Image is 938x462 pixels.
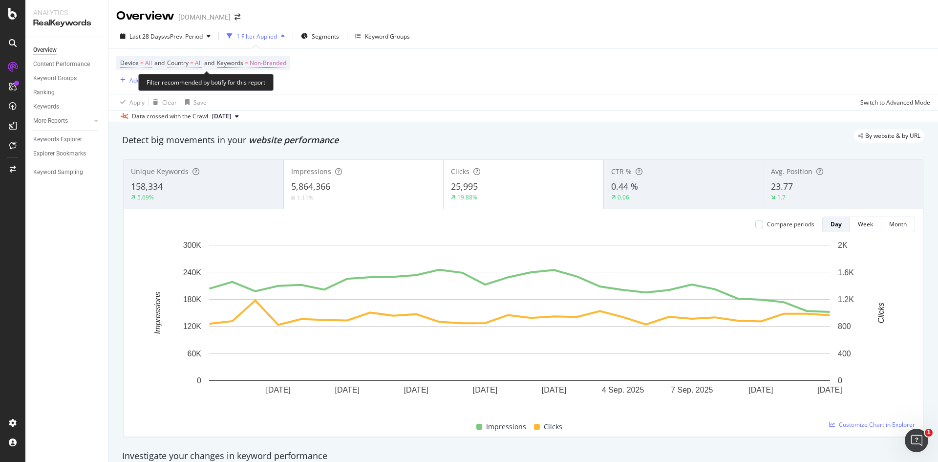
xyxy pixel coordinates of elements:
div: Day [831,220,842,228]
div: Switch to Advanced Mode [860,98,930,107]
span: Non-Branded [250,56,286,70]
div: Keyword Sampling [33,167,83,177]
div: RealKeywords [33,18,100,29]
span: vs Prev. Period [164,32,203,41]
span: 1 [925,429,933,437]
button: Segments [297,28,343,44]
div: Add Filter [129,76,155,85]
span: and [154,59,165,67]
div: Keywords [33,102,59,112]
div: A chart. [131,240,908,410]
span: Avg. Position [771,167,812,176]
div: Keyword Groups [365,32,410,41]
span: 2025 Sep. 8th [212,112,231,121]
div: Overview [116,8,174,24]
span: Last 28 Days [129,32,164,41]
span: Customize Chart in Explorer [839,420,915,429]
div: Week [858,220,873,228]
div: 1.11% [297,194,314,202]
text: 0 [838,376,842,385]
text: [DATE] [266,386,290,394]
div: Clear [162,98,177,107]
div: arrow-right-arrow-left [234,14,240,21]
span: 5,864,366 [291,180,330,192]
text: 800 [838,322,851,330]
div: More Reports [33,116,68,126]
button: Day [822,217,850,232]
span: = [245,59,248,67]
span: 158,334 [131,180,163,192]
span: Segments [312,32,339,41]
span: All [145,56,152,70]
text: 1.2K [838,295,854,304]
button: Keyword Groups [351,28,414,44]
div: Data crossed with the Crawl [132,112,208,121]
div: Content Performance [33,59,90,69]
span: By website & by URL [865,133,920,139]
text: 240K [183,268,202,276]
a: Customize Chart in Explorer [829,420,915,429]
div: Apply [129,98,145,107]
text: 2K [838,241,848,249]
a: Overview [33,45,101,55]
text: [DATE] [473,386,497,394]
a: Keyword Groups [33,73,101,84]
button: Month [881,217,915,232]
span: 0.44 % [611,180,638,192]
button: Switch to Advanced Mode [856,94,930,110]
a: Ranking [33,88,101,98]
text: 120K [183,322,202,330]
div: legacy label [854,129,924,143]
text: [DATE] [542,386,566,394]
button: Save [181,94,207,110]
span: CTR % [611,167,632,176]
div: Save [193,98,207,107]
text: 300K [183,241,202,249]
span: Country [167,59,189,67]
a: Content Performance [33,59,101,69]
text: Clicks [877,303,885,324]
text: 1.6K [838,268,854,276]
div: Keyword Groups [33,73,77,84]
span: Impressions [486,421,526,433]
div: Analytics [33,8,100,18]
text: [DATE] [748,386,773,394]
span: Impressions [291,167,331,176]
span: = [190,59,193,67]
text: 400 [838,350,851,358]
div: Overview [33,45,57,55]
div: [DOMAIN_NAME] [178,12,231,22]
button: Week [850,217,881,232]
text: 4 Sep. 2025 [602,386,644,394]
a: Explorer Bookmarks [33,149,101,159]
span: All [195,56,202,70]
text: 7 Sep. 2025 [671,386,713,394]
button: Apply [116,94,145,110]
span: Unique Keywords [131,167,189,176]
a: Keywords Explorer [33,134,101,145]
iframe: Intercom live chat [905,429,928,452]
div: 5.69% [137,193,154,201]
div: Ranking [33,88,55,98]
span: 25,995 [451,180,478,192]
span: Device [120,59,139,67]
div: 1 Filter Applied [236,32,277,41]
span: and [204,59,214,67]
div: Compare periods [767,220,814,228]
a: Keyword Sampling [33,167,101,177]
text: Impressions [153,292,162,334]
a: More Reports [33,116,91,126]
button: Last 28 DaysvsPrev. Period [116,28,214,44]
text: [DATE] [817,386,842,394]
span: = [140,59,144,67]
text: 0 [197,376,201,385]
button: Clear [149,94,177,110]
button: [DATE] [208,110,243,122]
div: Month [889,220,907,228]
div: Keywords Explorer [33,134,82,145]
button: Add Filter [116,74,155,86]
span: 23.77 [771,180,793,192]
div: 0.06 [618,193,629,201]
span: Clicks [544,421,562,433]
span: Clicks [451,167,469,176]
